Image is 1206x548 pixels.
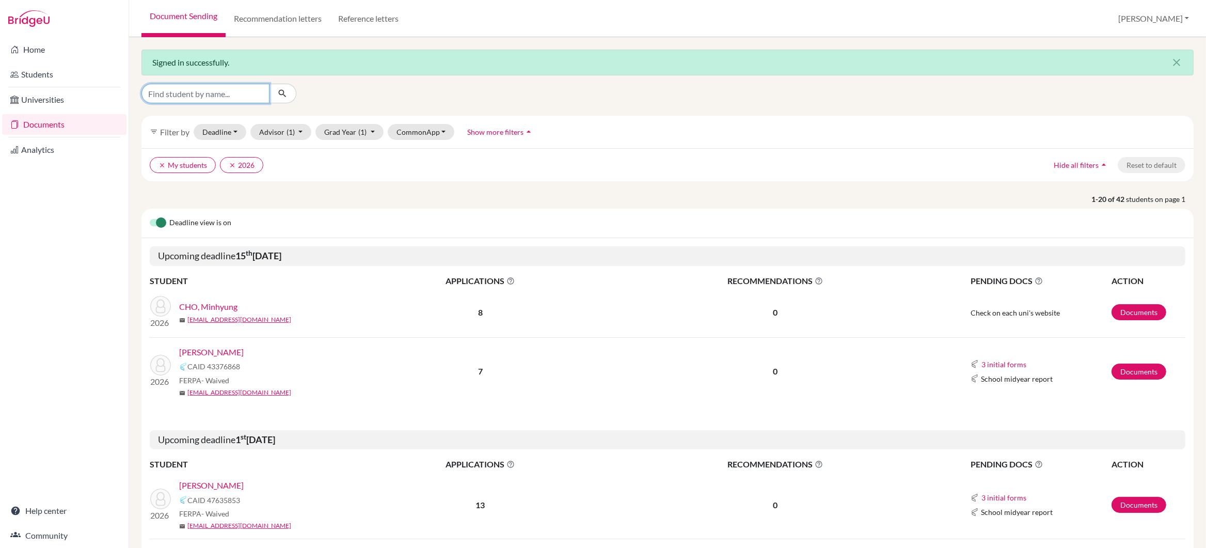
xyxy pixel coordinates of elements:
[1118,157,1185,173] button: Reset to default
[235,250,281,261] b: 15 [DATE]
[605,306,945,319] p: 0
[187,388,291,397] a: [EMAIL_ADDRESS][DOMAIN_NAME]
[605,365,945,378] p: 0
[150,157,216,173] button: clearMy students
[150,128,158,136] i: filter_list
[150,296,171,317] img: CHO, Minhyung
[523,127,534,137] i: arrow_drop_up
[2,39,126,60] a: Home
[201,376,229,385] span: - Waived
[150,509,171,522] p: 2026
[605,458,945,471] span: RECOMMENDATIONS
[179,496,187,504] img: Common App logo
[150,430,1185,450] h5: Upcoming deadline
[315,124,384,140] button: Grad Year(1)
[187,315,291,324] a: [EMAIL_ADDRESS][DOMAIN_NAME]
[1045,157,1118,173] button: Hide all filtersarrow_drop_up
[2,114,126,135] a: Documents
[179,375,229,386] span: FERPA
[179,301,237,313] a: CHO, Minhyung
[179,346,244,358] a: [PERSON_NAME]
[179,363,187,371] img: Common App logo
[194,124,246,140] button: Deadline
[150,274,356,288] th: STUDENT
[458,124,543,140] button: Show more filtersarrow_drop_up
[1111,458,1185,471] th: ACTION
[605,275,945,287] span: RECOMMENDATIONS
[1054,161,1099,169] span: Hide all filters
[981,507,1053,518] span: School midyear report
[2,89,126,110] a: Universities
[1160,50,1193,75] button: Close
[160,127,189,137] span: Filter by
[179,390,185,396] span: mail
[971,458,1110,471] span: PENDING DOCS
[1170,56,1183,69] i: close
[981,358,1027,370] button: 3 initial forms
[150,355,171,375] img: GOEL, Ishaan
[971,494,979,502] img: Common App logo
[971,308,1060,317] span: Check on each uni's website
[179,523,185,529] span: mail
[1114,9,1194,28] button: [PERSON_NAME]
[150,458,356,471] th: STUDENT
[150,246,1185,266] h5: Upcoming deadline
[201,509,229,518] span: - Waived
[2,525,126,546] a: Community
[8,10,50,27] img: Bridge-U
[1126,194,1194,205] span: students on page 1
[150,317,171,329] p: 2026
[467,128,523,136] span: Show more filters
[141,84,269,103] input: Find student by name...
[1112,497,1166,513] a: Documents
[2,139,126,160] a: Analytics
[235,434,275,445] b: 1 [DATE]
[971,275,1110,287] span: PENDING DOCS
[169,217,231,229] span: Deadline view is on
[1112,364,1166,380] a: Documents
[250,124,312,140] button: Advisor(1)
[971,508,979,516] img: Common App logo
[605,499,945,511] p: 0
[1099,160,1109,170] i: arrow_drop_up
[475,500,485,510] b: 13
[2,64,126,85] a: Students
[981,492,1027,504] button: 3 initial forms
[150,375,171,388] p: 2026
[2,500,126,521] a: Help center
[150,489,171,509] img: Chen, Siyu
[187,495,240,506] span: CAID 47635853
[158,162,166,169] i: clear
[357,458,604,471] span: APPLICATIONS
[478,307,483,317] b: 8
[187,361,240,372] span: CAID 43376868
[220,157,263,173] button: clear2026
[478,366,483,376] b: 7
[141,50,1194,75] div: Signed in successfully.
[357,275,604,287] span: APPLICATIONS
[981,373,1053,384] span: School midyear report
[1091,194,1126,205] strong: 1-20 of 42
[1111,274,1185,288] th: ACTION
[187,521,291,530] a: [EMAIL_ADDRESS][DOMAIN_NAME]
[241,433,246,441] sup: st
[246,249,252,257] sup: th
[179,317,185,323] span: mail
[971,360,979,368] img: Common App logo
[1112,304,1166,320] a: Documents
[229,162,236,169] i: clear
[971,374,979,383] img: Common App logo
[179,508,229,519] span: FERPA
[179,479,244,492] a: [PERSON_NAME]
[358,128,367,136] span: (1)
[287,128,295,136] span: (1)
[388,124,455,140] button: CommonApp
